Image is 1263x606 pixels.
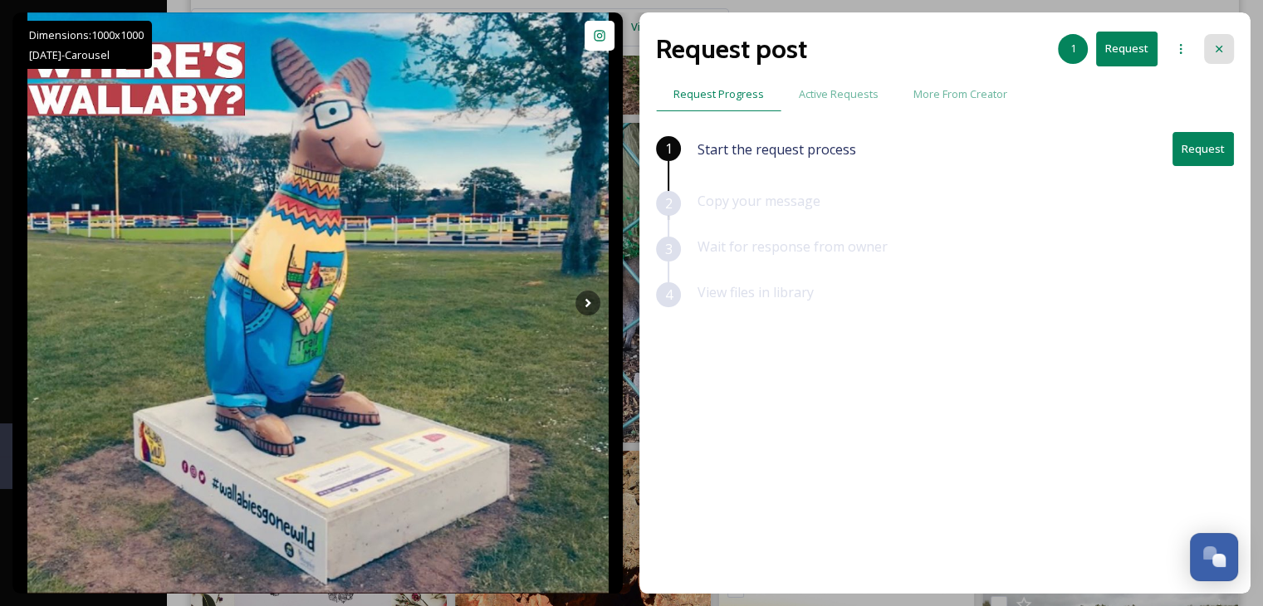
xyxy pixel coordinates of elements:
[29,27,144,42] span: Dimensions: 1000 x 1000
[673,86,764,102] span: Request Progress
[29,47,110,62] span: [DATE] - Carousel
[1190,533,1238,581] button: Open Chat
[698,192,820,210] span: Copy your message
[665,139,673,159] span: 1
[1070,41,1076,56] span: 1
[1096,32,1158,66] button: Request
[913,86,1007,102] span: More From Creator
[665,285,673,305] span: 4
[1172,132,1234,166] button: Request
[665,193,673,213] span: 2
[656,29,807,69] h2: Request post
[698,237,888,256] span: Wait for response from owner
[698,283,814,301] span: View files in library
[799,86,879,102] span: Active Requests
[698,139,856,159] span: Start the request process
[665,239,673,259] span: 3
[27,12,609,594] img: Say hello to Isle of Man Newspapers' sponsored Wallaby which is up admiring the views from Onchan...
